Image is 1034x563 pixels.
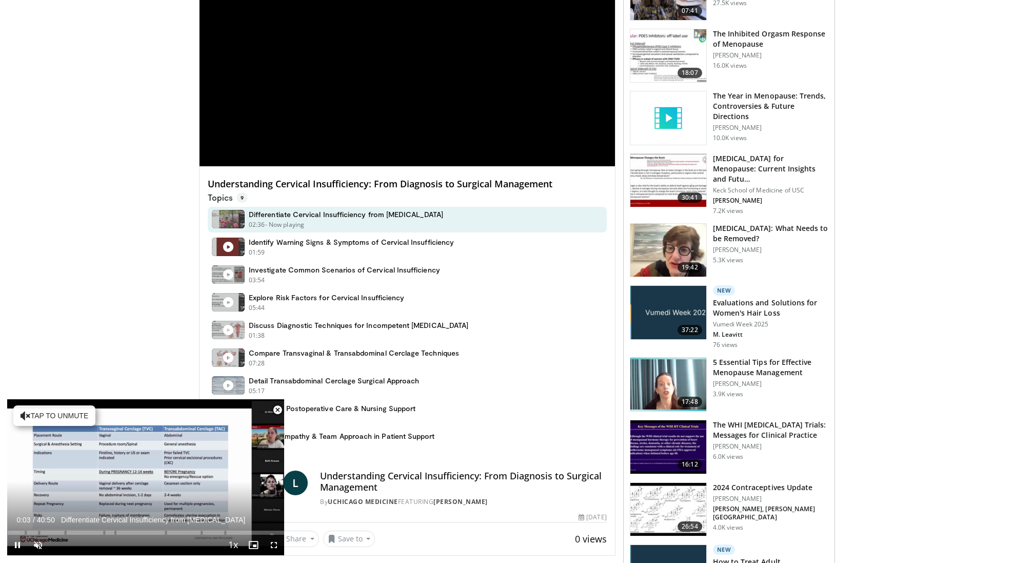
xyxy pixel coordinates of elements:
[630,285,828,349] a: 37:22 New Evaluations and Solutions for Women's Hair Loss Vumedi Week 2025 M. Leavitt 76 views
[713,420,828,440] h3: The WHI [MEDICAL_DATA] Trials: Messages for Clinical Practice
[630,29,828,83] a: 18:07 The Inhibited Orgasm Response of Menopause [PERSON_NAME] 16.0K views
[249,331,265,340] p: 01:38
[630,482,828,537] a: 26:54 2024 Contraceptives Update [PERSON_NAME] [PERSON_NAME], [PERSON_NAME][GEOGRAPHIC_DATA] 4.0K...
[713,186,828,195] p: Keck School of Medicine of USC
[265,220,305,229] p: - Now playing
[630,483,706,536] img: 9de4b1b8-bdfa-4d03-8ca5-60c37705ef28.150x105_q85_crop-smart_upscale.jpg
[7,535,28,555] button: Pause
[713,523,743,532] p: 4.0K views
[323,531,375,547] button: Save to
[713,62,747,70] p: 16.0K views
[713,298,828,318] h3: Evaluations and Solutions for Women's Hair Loss
[713,357,828,378] h3: 5 Essential Tips for Effective Menopause Management
[630,358,706,411] img: 6839e091-2cdb-4894-b49b-01b874b873c4.150x105_q85_crop-smart_upscale.jpg
[713,505,828,521] p: [PERSON_NAME], [PERSON_NAME][GEOGRAPHIC_DATA]
[713,29,828,49] h3: The Inhibited Orgasm Response of Menopause
[678,262,702,273] span: 19:42
[630,154,706,207] img: 47271b8a-94f4-49c8-b914-2a3d3af03a9e.150x105_q85_crop-smart_upscale.jpg
[713,51,828,60] p: [PERSON_NAME]
[630,223,828,278] a: 19:42 [MEDICAL_DATA]: What Needs to be Removed? [PERSON_NAME] 5.3K views
[7,399,284,556] video-js: Video Player
[713,380,828,388] p: [PERSON_NAME]
[678,325,702,335] span: 37:22
[713,285,735,296] p: New
[249,248,265,257] p: 01:59
[249,220,265,229] p: 02:36
[630,29,706,83] img: 283c0f17-5e2d-42ba-a87c-168d447cdba4.150x105_q85_crop-smart_upscale.jpg
[243,535,264,555] button: Enable picture-in-picture mode
[37,516,55,524] span: 40:50
[249,293,404,302] h4: Explore Risk Factors for Cervical Insufficiency
[630,420,706,474] img: 532cbc20-ffc3-4bbe-9091-e962fdb15cb8.150x105_q85_crop-smart_upscale.jpg
[678,6,702,16] span: 07:41
[630,224,706,277] img: 4d0a4bbe-a17a-46ab-a4ad-f5554927e0d3.150x105_q85_crop-smart_upscale.jpg
[249,321,468,330] h4: Discuss Diagnostic Techniques for Incompetent [MEDICAL_DATA]
[249,404,415,413] h4: Emphasize Postoperative Care & Nursing Support
[320,497,607,507] div: By FEATURING
[713,320,828,328] p: Vumedi Week 2025
[713,545,735,555] p: New
[678,397,702,407] span: 17:48
[249,386,265,396] p: 05:17
[28,535,48,555] button: Unmute
[33,516,35,524] span: /
[249,265,440,275] h4: Investigate Common Scenarios of Cervical Insufficiency
[713,124,828,132] p: [PERSON_NAME]
[678,521,702,532] span: 26:54
[249,376,419,385] h4: Detail Transabdominal Cerclage Surgical Approach
[249,210,443,219] h4: Differentiate Cervical Insufficiency from [MEDICAL_DATA]
[630,153,828,215] a: 30:41 [MEDICAL_DATA] for Menopause: Current Insights and Futu… Keck School of Medicine of USC [PE...
[630,357,828,412] a: 17:48 5 Essential Tips for Effective Menopause Management [PERSON_NAME] 3.9K views
[630,91,706,145] img: video_placeholder_short.svg
[713,153,828,184] h3: [MEDICAL_DATA] for Menopause: Current Insights and Futu…
[713,341,738,349] p: 76 views
[678,68,702,78] span: 18:07
[713,197,828,205] p: [PERSON_NAME]
[713,482,828,493] h3: 2024 Contraceptives Update
[713,442,828,451] p: [PERSON_NAME]
[713,207,743,215] p: 7.2K views
[249,359,265,368] p: 07:28
[433,497,488,506] a: [PERSON_NAME]
[713,246,828,254] p: [PERSON_NAME]
[264,535,284,555] button: Fullscreen
[328,497,398,506] a: UChicago Medicine
[267,399,288,421] button: Close
[713,331,828,339] p: M. Leavitt
[713,91,828,122] h3: The Year in Menopause: Trends, Controversies & Future Directions
[713,495,828,503] p: [PERSON_NAME]
[249,238,454,247] h4: Identify Warning Signs & Symptoms of Cervical Insufficiency
[678,192,702,203] span: 30:41
[579,513,606,522] div: [DATE]
[713,256,743,264] p: 5.3K views
[249,432,435,441] h4: Promote Empathy & Team Approach in Patient Support
[713,223,828,244] h3: [MEDICAL_DATA]: What Needs to be Removed?
[208,192,248,203] p: Topics
[249,348,459,358] h4: Compare Transvaginal & Transabdominal Cerclage Techniques
[575,533,607,545] span: 0 views
[223,535,243,555] button: Playback Rate
[283,471,308,495] a: L
[320,471,607,493] h4: Understanding Cervical Insufficiency: From Diagnosis to Surgical Management
[271,531,319,547] button: Share
[236,192,248,203] span: 9
[249,276,265,285] p: 03:54
[13,405,95,426] button: Tap to unmute
[713,390,743,398] p: 3.9K views
[678,459,702,470] span: 16:12
[630,420,828,474] a: 16:12 The WHI [MEDICAL_DATA] Trials: Messages for Clinical Practice [PERSON_NAME] 6.0K views
[249,303,265,313] p: 05:44
[16,516,30,524] span: 0:03
[713,134,747,142] p: 10.0K views
[208,179,607,190] h4: Understanding Cervical Insufficiency: From Diagnosis to Surgical Management
[7,531,284,535] div: Progress Bar
[61,515,245,525] span: Differentiate Cervical Insufficiency from [MEDICAL_DATA]
[713,453,743,461] p: 6.0K views
[630,91,828,145] a: The Year in Menopause: Trends, Controversies & Future Directions [PERSON_NAME] 10.0K views
[630,286,706,339] img: 4dd4c714-532f-44da-96b3-d887f22c4efa.jpg.150x105_q85_crop-smart_upscale.jpg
